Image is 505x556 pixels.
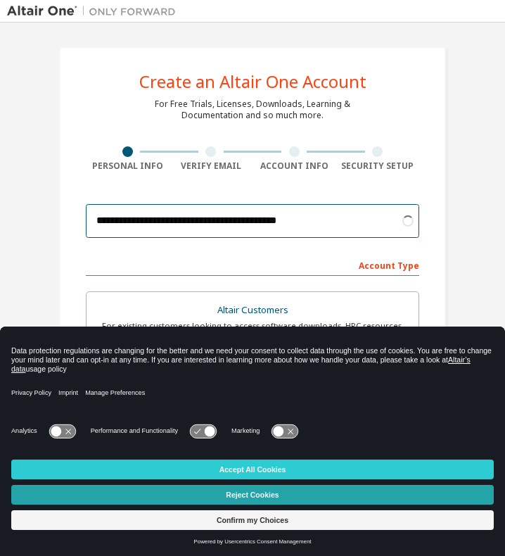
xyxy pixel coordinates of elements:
[139,73,366,90] div: Create an Altair One Account
[252,160,336,172] div: Account Info
[336,160,420,172] div: Security Setup
[86,160,170,172] div: Personal Info
[155,99,350,121] div: For Free Trials, Licenses, Downloads, Learning & Documentation and so much more.
[95,301,410,320] div: Altair Customers
[170,160,253,172] div: Verify Email
[86,253,419,276] div: Account Type
[95,320,410,343] div: For existing customers looking to access software downloads, HPC resources, community, trainings ...
[7,4,183,18] img: Altair One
